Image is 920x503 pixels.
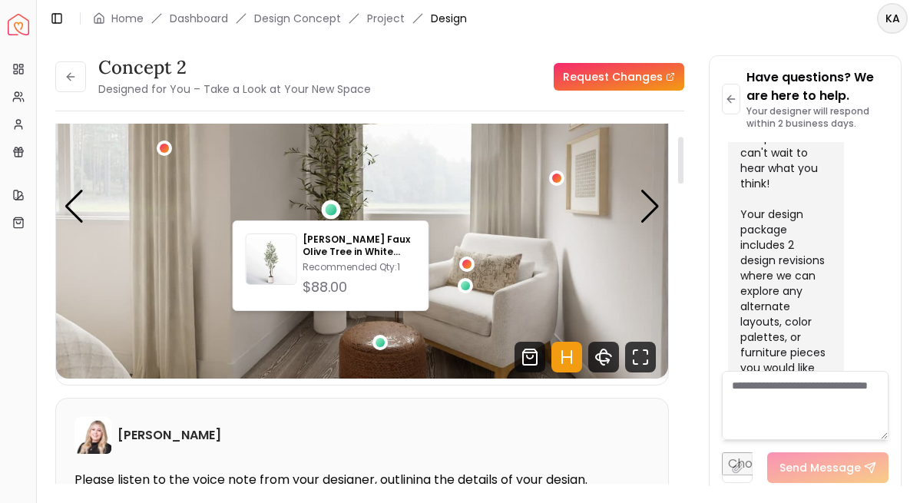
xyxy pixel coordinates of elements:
div: 5 / 6 [56,35,668,379]
svg: Fullscreen [625,342,656,372]
img: Spacejoy Logo [8,14,29,35]
span: Design [431,11,467,26]
a: Home [111,11,144,26]
img: Design Render 5 [56,35,668,379]
p: Recommended Qty: 1 [303,261,415,273]
small: Designed for You – Take a Look at Your New Space [98,81,371,97]
div: Previous slide [64,190,84,223]
a: Spacejoy [8,14,29,35]
h3: concept 2 [98,55,371,80]
button: KA [877,3,908,34]
a: Project [367,11,405,26]
a: Request Changes [554,63,684,91]
svg: Hotspots Toggle [551,342,582,372]
svg: 360 View [588,342,619,372]
div: $88.00 [303,276,415,298]
p: Please listen to the voice note from your designer, outlining the details of your design. [74,472,650,488]
span: KA [879,5,906,32]
h6: [PERSON_NAME] [117,426,221,445]
img: Adcock Faux Olive Tree in White Planter [247,237,296,287]
p: [PERSON_NAME] Faux Olive Tree in White Planter [303,233,415,258]
div: Next slide [640,190,660,223]
div: Carousel [56,35,668,379]
p: Have questions? We are here to help. [746,68,889,105]
p: Your designer will respond within 2 business days. [746,105,889,130]
img: Hannah James [74,417,111,454]
li: Design Concept [254,11,341,26]
svg: Shop Products from this design [515,342,545,372]
a: Adcock Faux Olive Tree in White Planter[PERSON_NAME] Faux Olive Tree in White PlanterRecommended ... [246,233,416,298]
a: Dashboard [170,11,228,26]
nav: breadcrumb [93,11,467,26]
